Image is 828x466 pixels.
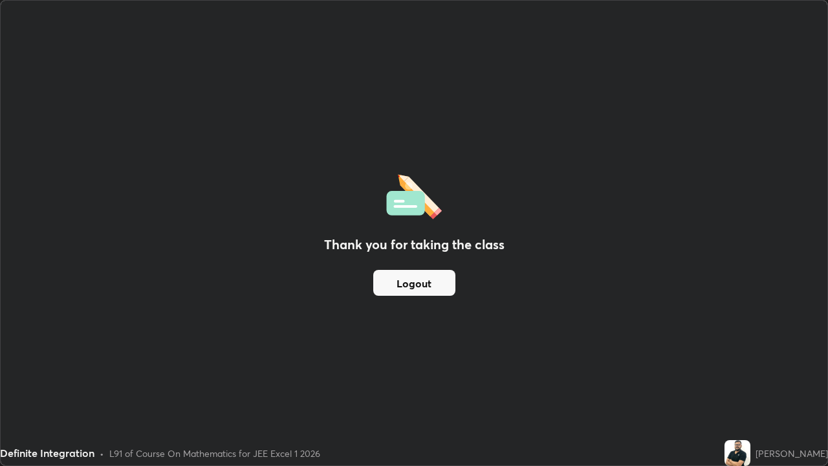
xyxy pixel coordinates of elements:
div: [PERSON_NAME] [756,447,828,460]
div: • [100,447,104,460]
div: L91 of Course On Mathematics for JEE Excel 1 2026 [109,447,320,460]
img: offlineFeedback.1438e8b3.svg [386,170,442,219]
h2: Thank you for taking the class [324,235,505,254]
img: f98899dc132a48bf82b1ca03f1bb1e20.jpg [724,440,750,466]
button: Logout [373,270,455,296]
